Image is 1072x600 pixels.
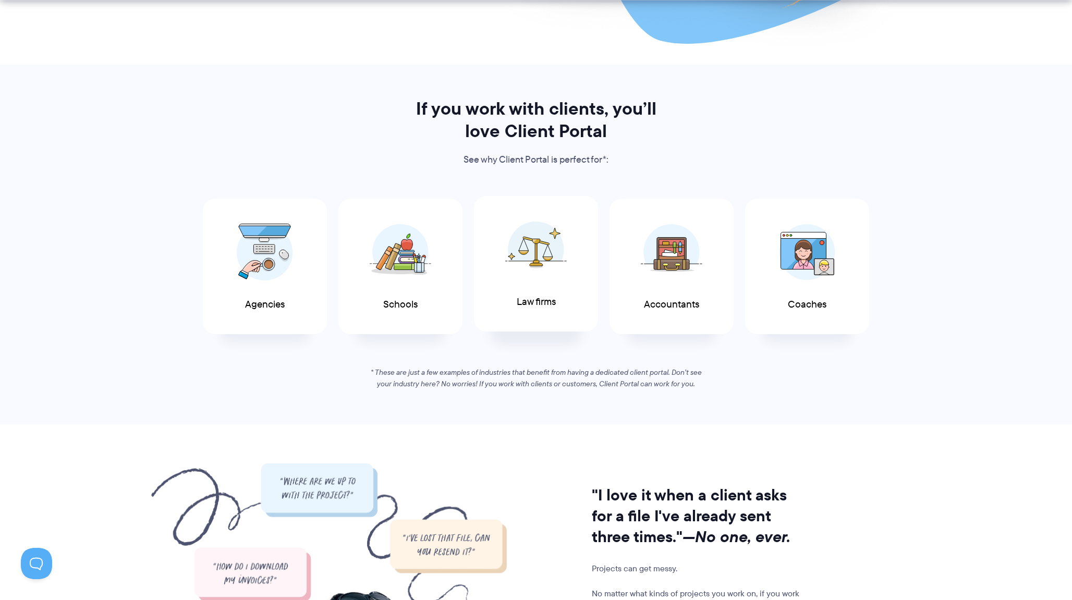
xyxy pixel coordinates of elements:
iframe: Toggle Customer Support [21,548,52,579]
span: Law firms [517,297,556,308]
span: Schools [383,299,418,310]
h2: If you work with clients, you’ll love Client Portal [401,97,671,142]
a: Accountants [610,199,734,335]
span: Accountants [644,299,699,310]
a: Law firms [474,196,598,332]
p: Projects can get messy. [592,561,803,576]
a: Coaches [745,199,869,335]
i: —No one, ever. [683,525,790,548]
a: Schools [338,199,462,335]
span: Agencies [245,299,285,310]
h2: "I love it when a client asks for a file I've already sent three times." [592,485,803,547]
p: See why Client Portal is perfect for*: [401,152,671,168]
em: * These are just a few examples of industries that benefit from having a dedicated client portal.... [371,367,702,389]
span: Coaches [788,299,826,310]
a: Agencies [203,199,327,335]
